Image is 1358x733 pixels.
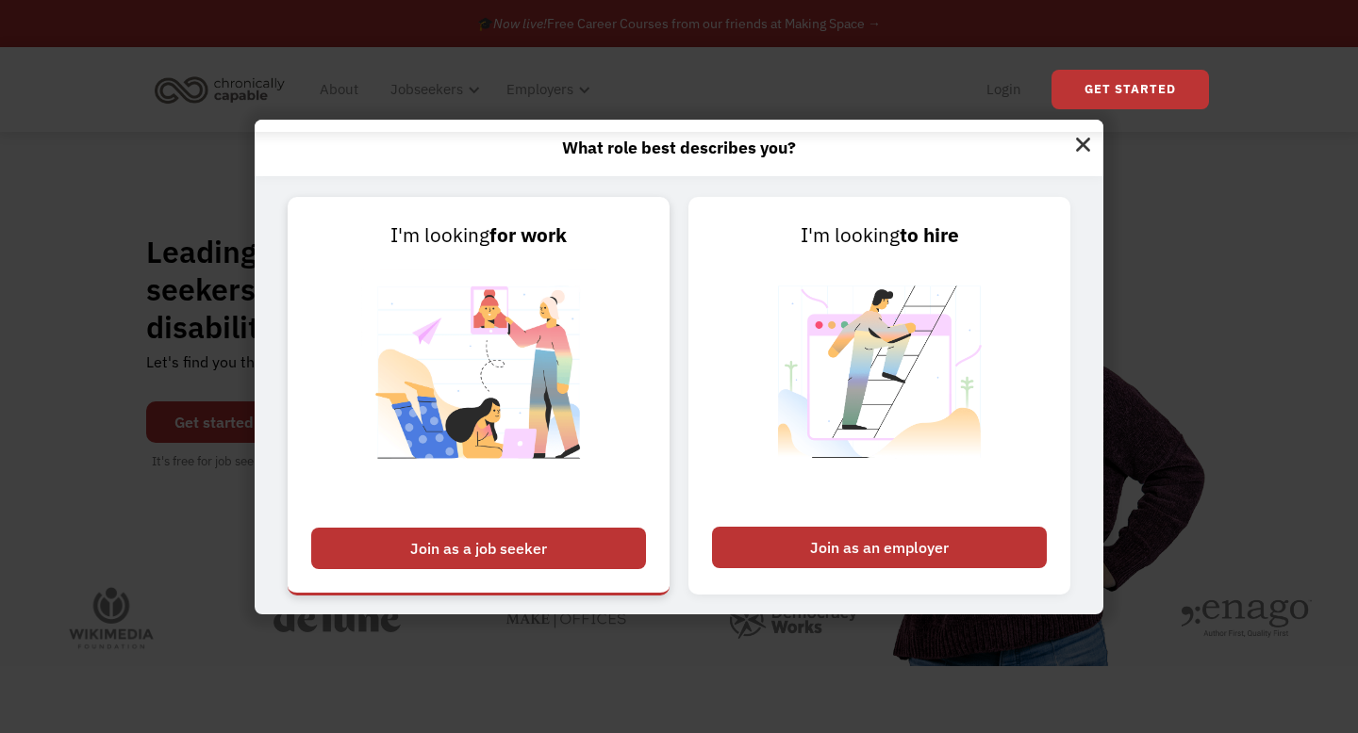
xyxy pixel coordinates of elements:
[379,59,486,120] div: Jobseekers
[506,78,573,101] div: Employers
[712,527,1047,568] div: Join as an employer
[149,69,299,110] a: home
[495,59,596,120] div: Employers
[288,197,670,595] a: I'm lookingfor workJoin as a job seeker
[712,220,1047,251] div: I'm looking
[489,222,567,248] strong: for work
[900,222,959,248] strong: to hire
[1052,70,1209,109] a: Get Started
[308,59,370,120] a: About
[149,69,290,110] img: Chronically Capable logo
[688,197,1070,595] a: I'm lookingto hireJoin as an employer
[361,251,596,517] img: Chronically Capable Personalized Job Matching
[975,59,1033,120] a: Login
[311,220,646,251] div: I'm looking
[311,528,646,569] div: Join as a job seeker
[562,137,796,158] strong: What role best describes you?
[390,78,463,101] div: Jobseekers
